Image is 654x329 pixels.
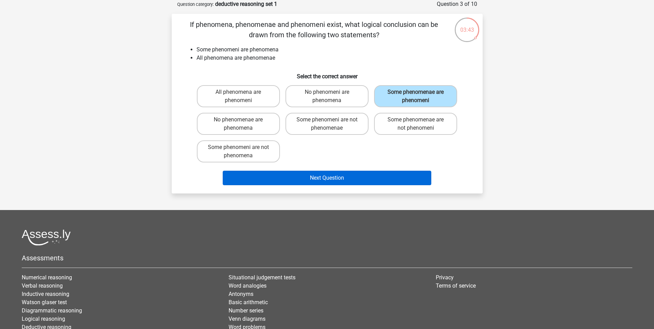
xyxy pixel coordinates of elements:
button: Next Question [223,171,431,185]
div: 03:43 [454,17,480,34]
label: All phenomena are phenomeni [197,85,280,107]
a: Venn diagrams [229,316,265,322]
h6: Select the correct answer [183,68,472,80]
h5: Assessments [22,254,632,262]
label: No phenomenae are phenomena [197,113,280,135]
a: Situational judgement tests [229,274,295,281]
li: Some phenomeni are phenomena [197,46,472,54]
a: Number series [229,307,263,314]
a: Terms of service [436,282,476,289]
p: If phenomena, phenomenae and phenomeni exist, what logical conclusion can be drawn from the follo... [183,19,446,40]
a: Basic arithmetic [229,299,268,306]
label: Some phenomenae are phenomeni [374,85,457,107]
strong: deductive reasoning set 1 [215,1,277,7]
label: Some phenomenae are not phenomeni [374,113,457,135]
a: Diagrammatic reasoning [22,307,82,314]
a: Word analogies [229,282,266,289]
a: Antonyms [229,291,253,297]
label: Some phenomeni are not phenomenae [285,113,369,135]
a: Verbal reasoning [22,282,63,289]
a: Logical reasoning [22,316,65,322]
a: Watson glaser test [22,299,67,306]
a: Privacy [436,274,454,281]
a: Numerical reasoning [22,274,72,281]
small: Question category: [177,2,214,7]
a: Inductive reasoning [22,291,69,297]
img: Assessly logo [22,229,71,246]
label: Some phenomeni are not phenomena [197,140,280,162]
li: All phenomena are phenomenae [197,54,472,62]
label: No phenomeni are phenomena [285,85,369,107]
